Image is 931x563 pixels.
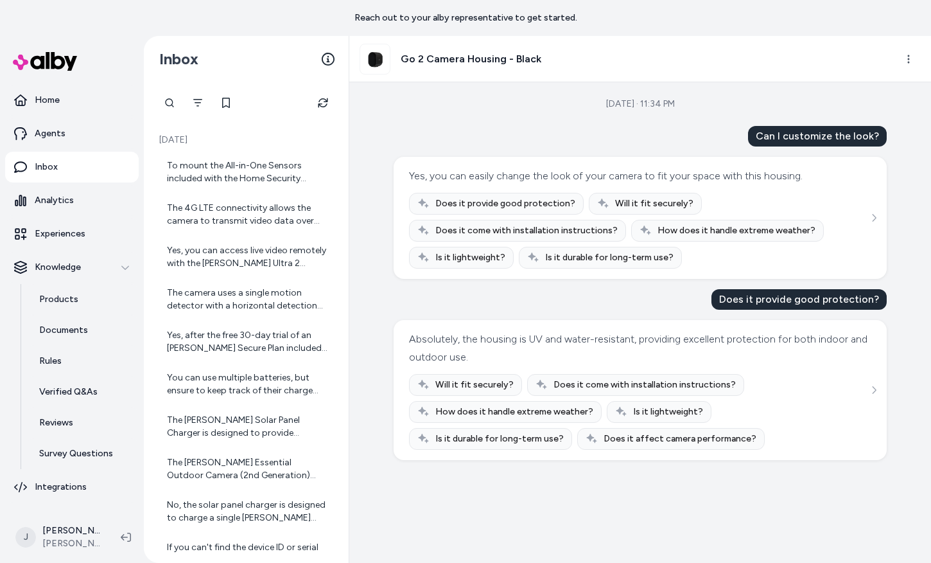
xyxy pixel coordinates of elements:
span: [PERSON_NAME] Prod [42,537,100,550]
a: Yes, you can access live video remotely with the [PERSON_NAME] Ultra 2 Camera. By using the [PERS... [157,237,336,278]
div: The [PERSON_NAME] Essential Outdoor Camera (2nd Generation) offers a battery life of up to 4 mont... [167,456,328,482]
div: Yes, you can access live video remotely with the [PERSON_NAME] Ultra 2 Camera. By using the [PERS... [167,244,328,270]
p: Verified Q&As [39,386,98,398]
span: How does it handle extreme weather? [435,406,593,418]
a: Verified Q&As [26,377,139,407]
div: You can use multiple batteries, but ensure to keep track of their charge levels to maintain camer... [167,371,328,397]
span: Does it come with installation instructions? [553,379,736,391]
button: See more [866,210,882,226]
p: [PERSON_NAME] [42,524,100,537]
span: Does it affect camera performance? [604,433,756,445]
div: [DATE] · 11:34 PM [606,98,675,111]
a: Reviews [26,407,139,438]
p: Reviews [39,416,73,429]
span: Is it lightweight? [633,406,703,418]
button: Knowledge [5,252,139,283]
p: Agents [35,127,65,140]
p: Experiences [35,228,85,240]
a: Products [26,284,139,315]
div: Yes, after the free 30-day trial of an [PERSON_NAME] Secure Plan included with your [PERSON_NAME]... [167,329,328,355]
p: Rules [39,355,62,368]
a: To mount the All-in-One Sensors included with the Home Security System (Model Home Security Syste... [157,152,336,193]
p: Knowledge [35,261,81,274]
a: Yes, after the free 30-day trial of an [PERSON_NAME] Secure Plan included with your [PERSON_NAME]... [157,321,336,362]
img: alby Logo [13,52,77,71]
span: Is it durable for long-term use? [545,251,674,264]
a: The camera uses a single motion detector with a horizontal detection angle of 130° to effectively... [157,279,336,320]
div: To mount the All-in-One Sensors included with the Home Security System (Model Home Security Syste... [167,159,328,185]
button: See more [866,382,882,398]
a: The [PERSON_NAME] Essential Outdoor Camera (2nd Generation) offers a battery life of up to 4 mont... [157,449,336,490]
div: Can I customize the look? [748,126,887,147]
p: Analytics [35,194,74,207]
div: The camera uses a single motion detector with a horizontal detection angle of 130° to effectively... [167,287,328,312]
span: Is it lightweight? [435,251,505,264]
a: The 4G LTE connectivity allows the camera to transmit video data over cellular networks, ensuring... [157,194,336,235]
h3: Go 2 Camera Housing - Black [401,51,541,67]
div: Does it provide good protection? [711,289,887,310]
span: How does it handle extreme weather? [657,224,815,237]
span: Does it come with installation instructions? [435,224,618,237]
p: [DATE] [157,134,336,147]
div: Absolutely, the housing is UV and water-resistant, providing excellent protection for both indoor... [409,330,868,366]
p: Home [35,94,60,107]
div: The 4G LTE connectivity allows the camera to transmit video data over cellular networks, ensuring... [167,202,328,228]
p: Integrations [35,481,87,494]
button: Filter [185,90,211,116]
p: Products [39,293,78,306]
div: The [PERSON_NAME] Solar Panel Charger is designed to provide continuous trickle charging to keep ... [167,414,328,440]
div: No, the solar panel charger is designed to charge a single [PERSON_NAME] camera at a time to ensu... [167,499,328,524]
a: Documents [26,315,139,346]
a: You can use multiple batteries, but ensure to keep track of their charge levels to maintain camer... [157,364,336,405]
p: Reach out to your alby representative to get started. [354,12,577,24]
a: Analytics [5,185,139,216]
a: Survey Questions [26,438,139,469]
span: Will it fit securely? [435,379,514,391]
span: Is it durable for long-term use? [435,433,564,445]
button: J[PERSON_NAME][PERSON_NAME] Prod [8,517,110,558]
h2: Inbox [159,49,198,69]
p: Inbox [35,161,58,174]
div: Yes, you can easily change the look of your camera to fit your space with this housing. [409,167,803,185]
a: Inbox [5,152,139,183]
a: Home [5,85,139,116]
a: No, the solar panel charger is designed to charge a single [PERSON_NAME] camera at a time to ensu... [157,491,336,532]
a: Agents [5,118,139,149]
img: Go2-Camera-Housing.png [360,44,390,74]
span: J [15,527,36,548]
a: The [PERSON_NAME] Solar Panel Charger is designed to provide continuous trickle charging to keep ... [157,406,336,447]
span: Will it fit securely? [615,197,693,210]
span: Does it provide good protection? [435,197,575,210]
p: Documents [39,324,88,337]
a: Rules [26,346,139,377]
button: Refresh [310,90,336,116]
p: Survey Questions [39,447,113,460]
a: Experiences [5,219,139,249]
a: Integrations [5,472,139,503]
